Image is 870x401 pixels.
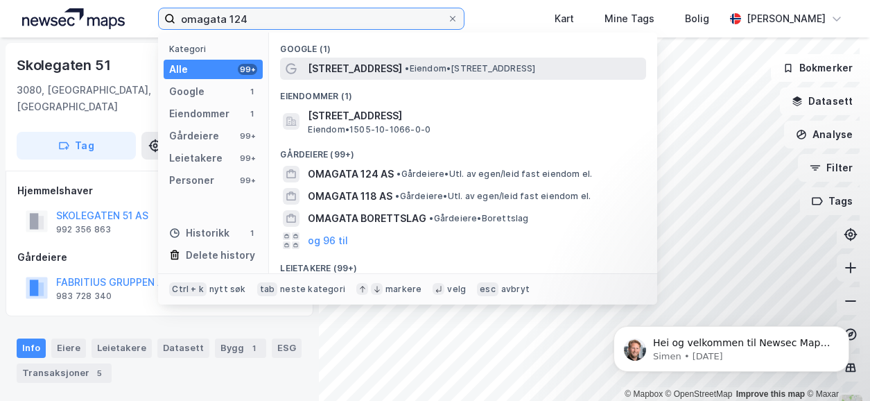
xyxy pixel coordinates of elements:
div: 983 728 340 [56,291,112,302]
span: OMAGATA 118 AS [308,188,392,205]
div: Transaksjoner [17,364,112,383]
div: avbryt [501,284,530,295]
div: Delete history [186,247,255,264]
div: Personer [169,172,214,189]
span: • [395,191,399,201]
button: Tags [800,187,864,215]
div: 3080, [GEOGRAPHIC_DATA], [GEOGRAPHIC_DATA] [17,82,220,115]
div: [PERSON_NAME] [747,10,826,27]
div: Google [169,83,205,100]
div: 99+ [238,175,257,186]
div: 1 [246,86,257,97]
div: 99+ [238,130,257,142]
div: Hjemmelshaver [17,182,302,199]
span: Gårdeiere • Utl. av egen/leid fast eiendom el. [397,169,592,180]
div: Info [17,339,46,358]
div: Alle [169,61,188,78]
span: [STREET_ADDRESS] [308,108,641,124]
span: OMAGATA 124 AS [308,166,394,182]
div: Kategori [169,44,263,54]
div: Google (1) [269,33,657,58]
div: Gårdeiere [17,249,302,266]
div: tab [257,282,278,296]
div: Gårdeiere (99+) [269,138,657,163]
button: Datasett [780,87,864,115]
div: Mine Tags [604,10,654,27]
div: 1 [246,108,257,119]
div: Ctrl + k [169,282,207,296]
button: og 96 til [308,232,348,249]
button: Tag [17,132,136,160]
div: Leietakere (99+) [269,252,657,277]
div: neste kategori [280,284,345,295]
div: 99+ [238,153,257,164]
span: Gårdeiere • Utl. av egen/leid fast eiendom el. [395,191,591,202]
span: • [429,213,433,223]
button: Bokmerker [771,54,864,82]
div: Bygg [215,339,266,358]
div: Gårdeiere [169,128,219,144]
img: logo.a4113a55bc3d86da70a041830d287a7e.svg [22,8,125,29]
div: velg [447,284,466,295]
div: 992 356 863 [56,224,111,235]
span: • [405,63,409,74]
a: Improve this map [736,389,805,399]
div: Datasett [157,339,209,358]
div: esc [477,282,498,296]
button: Filter [798,154,864,182]
div: Leietakere [169,150,223,167]
a: Mapbox [625,389,663,399]
span: Eiendom • [STREET_ADDRESS] [405,63,535,74]
div: 99+ [238,64,257,75]
div: Eiere [51,339,86,358]
div: ESG [272,339,302,358]
span: • [397,169,401,179]
input: Søk på adresse, matrikkel, gårdeiere, leietakere eller personer [175,8,447,29]
span: Gårdeiere • Borettslag [429,213,528,224]
div: nytt søk [209,284,246,295]
a: OpenStreetMap [665,389,733,399]
div: Historikk [169,225,229,241]
span: Eiendom • 1505-10-1066-0-0 [308,124,430,135]
iframe: Intercom notifications message [593,297,870,394]
div: markere [385,284,421,295]
div: Eiendommer [169,105,229,122]
div: Eiendommer (1) [269,80,657,105]
span: OMAGATA BORETTSLAG [308,210,426,227]
div: Bolig [685,10,709,27]
div: Leietakere [92,339,152,358]
span: [STREET_ADDRESS] [308,60,402,77]
div: 1 [246,228,257,239]
div: 5 [92,366,106,380]
button: Analyse [784,121,864,148]
div: 1 [247,341,261,355]
div: Skolegaten 51 [17,54,113,76]
div: Kart [555,10,574,27]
